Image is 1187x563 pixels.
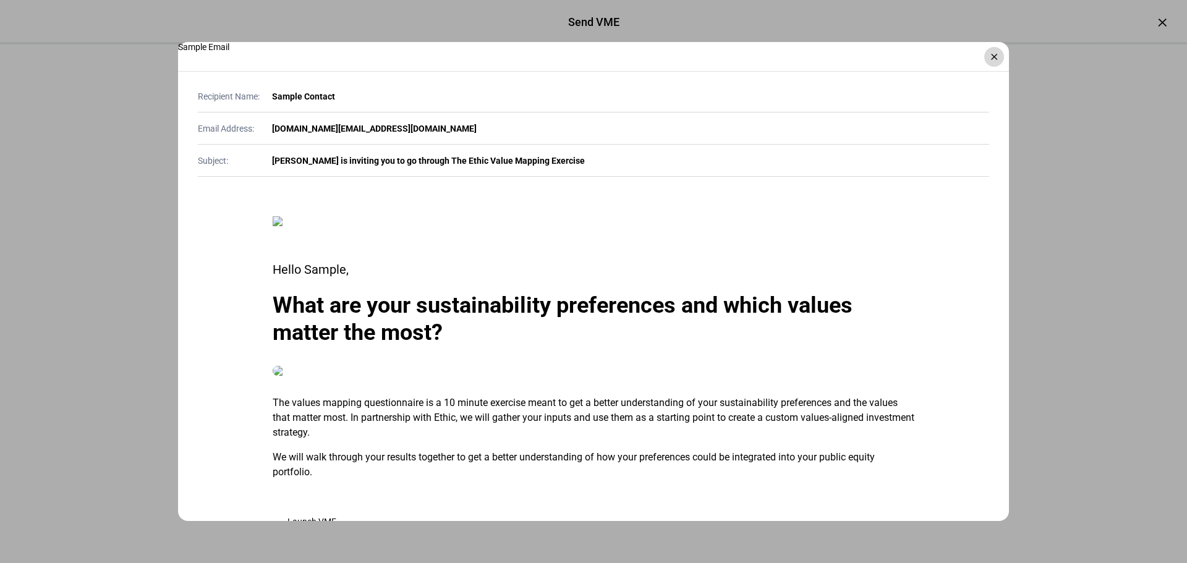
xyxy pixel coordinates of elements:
[273,396,914,440] p: The values mapping questionnaire is a 10 minute exercise meant to get a better understanding of y...
[273,292,914,346] div: What are your sustainability preferences and which values matter the most?
[198,155,262,167] div: Subject:
[287,517,336,527] span: Launch VME
[198,90,262,103] div: Recipient Name:
[178,42,1009,52] div: Sample Email
[984,47,1004,67] div: ×
[273,216,347,226] img: ethic-logo-nav-bar.svg
[273,509,351,534] button: Launch VME
[273,262,914,277] div: Hello Sample,
[272,155,585,167] div: [PERSON_NAME] is inviting you to go through The Ethic Value Mapping Exercise
[198,122,262,135] div: Email Address:
[272,90,335,103] div: Sample Contact
[272,122,477,135] div: [DOMAIN_NAME][EMAIL_ADDRESS][DOMAIN_NAME]
[273,366,914,376] img: wild-mountains.jpg
[273,450,914,480] p: We will walk through your results together to get a better understanding of how your preferences ...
